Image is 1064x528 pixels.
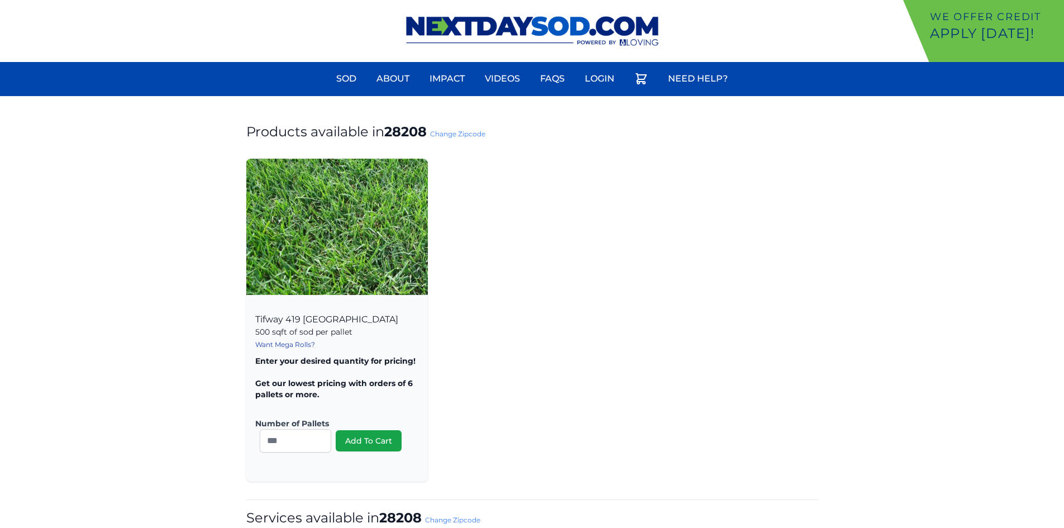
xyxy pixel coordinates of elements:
p: 500 sqft of sod per pallet [255,326,419,337]
a: Need Help? [661,65,734,92]
p: Enter your desired quantity for pricing! Get our lowest pricing with orders of 6 pallets or more. [255,355,419,400]
a: Login [578,65,621,92]
h1: Services available in [246,509,818,527]
a: About [370,65,416,92]
p: Apply [DATE]! [930,25,1060,42]
label: Number of Pallets [255,418,410,429]
button: Add To Cart [336,430,402,451]
a: Sod [330,65,363,92]
p: We offer Credit [930,9,1060,25]
a: Change Zipcode [425,516,480,524]
a: Want Mega Rolls? [255,340,315,349]
a: Impact [423,65,471,92]
img: Tifway 419 Bermuda Product Image [246,159,428,295]
a: Change Zipcode [430,130,485,138]
h1: Products available in [246,123,818,141]
a: FAQs [533,65,571,92]
strong: 28208 [384,123,427,140]
a: Videos [478,65,527,92]
div: Tifway 419 [GEOGRAPHIC_DATA] [246,302,428,482]
strong: 28208 [379,510,422,526]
